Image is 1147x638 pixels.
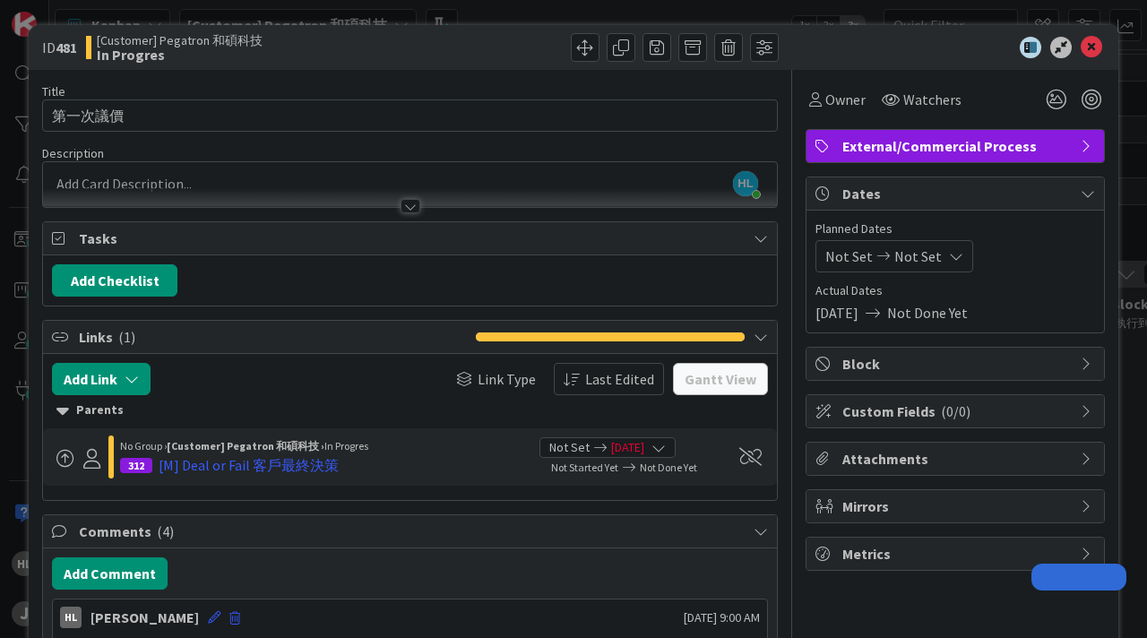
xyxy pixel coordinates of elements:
label: Title [42,83,65,99]
span: Attachments [842,448,1072,470]
div: [PERSON_NAME] [91,607,199,628]
div: [M] Deal or Fail 客戶最終決策 [159,454,339,476]
button: Gantt View [673,363,768,395]
span: External/Commercial Process [842,135,1072,157]
span: Last Edited [585,368,654,390]
div: 312 [120,458,152,473]
span: Not Started Yet [551,461,618,474]
span: [DATE] [815,302,858,323]
span: Mirrors [842,496,1072,517]
span: ( 0/0 ) [941,402,970,420]
span: Comments [79,521,745,542]
span: In Progres [324,439,368,453]
button: Add Comment [52,557,168,590]
span: Not Set [549,438,590,457]
span: Block [842,353,1072,375]
span: No Group › [120,439,167,453]
span: Description [42,145,104,161]
span: ID [42,37,77,58]
b: [Customer] Pegatron 和碩科技 › [167,439,324,453]
span: Tasks [79,228,745,249]
div: Parents [56,401,763,420]
b: In Progres [97,47,263,62]
button: Add Checklist [52,264,177,297]
span: [DATE] [611,438,644,457]
span: [DATE] 9:00 AM [684,608,760,627]
span: Dates [842,183,1072,204]
span: Not Set [825,246,873,267]
span: Link Type [478,368,536,390]
span: Planned Dates [815,220,1095,238]
span: HL [733,171,758,196]
span: Custom Fields [842,401,1072,422]
span: Actual Dates [815,281,1095,300]
span: ( 1 ) [118,328,135,346]
span: Metrics [842,543,1072,565]
input: type card name here... [42,99,778,132]
button: Add Link [52,363,151,395]
div: HL [60,607,82,628]
span: Watchers [903,89,962,110]
b: 481 [56,39,77,56]
span: Owner [825,89,866,110]
button: Last Edited [554,363,664,395]
span: [Customer] Pegatron 和碩科技 [97,33,263,47]
span: Not Done Yet [887,302,968,323]
span: Not Set [894,246,942,267]
span: ( 4 ) [157,522,174,540]
span: Links [79,326,467,348]
span: Not Done Yet [640,461,697,474]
